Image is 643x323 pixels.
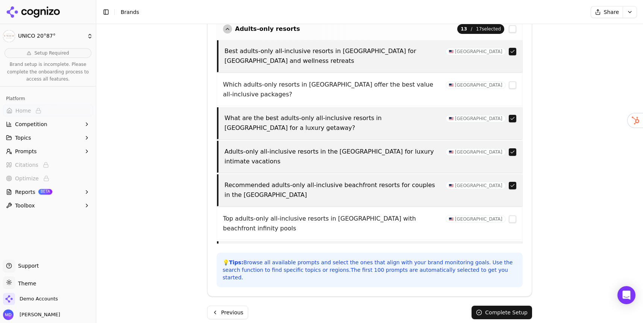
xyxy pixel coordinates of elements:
[449,151,453,154] img: US
[446,115,506,122] span: [GEOGRAPHIC_DATA]
[3,293,15,305] img: Demo Accounts
[121,8,576,16] nav: breadcrumb
[15,148,37,155] span: Prompts
[15,188,35,196] span: Reports
[446,215,506,223] span: [GEOGRAPHIC_DATA]
[449,218,453,221] img: US
[472,306,532,319] button: Complete Setup
[446,81,506,89] span: [GEOGRAPHIC_DATA]
[15,107,31,114] span: Home
[446,148,506,156] span: [GEOGRAPHIC_DATA]
[15,262,39,270] span: Support
[449,84,453,87] img: US
[15,202,35,209] span: Toolbox
[223,80,441,99] p: Which adults-only resorts in [GEOGRAPHIC_DATA] offer the best value all-inclusive packages?
[229,259,243,265] strong: Tips:
[5,61,91,83] p: Brand setup is incomplete. Please complete the onboarding process to access all features.
[591,6,623,18] button: Share
[224,180,441,200] p: Recommended adults-only all-inclusive beachfront resorts for couples in the [GEOGRAPHIC_DATA]
[15,175,39,182] span: Optimize
[3,93,93,105] div: Platform
[471,26,472,32] span: /
[446,182,506,189] span: [GEOGRAPHIC_DATA]
[449,117,453,120] img: US
[207,306,248,319] button: Previous
[3,145,93,157] button: Prompts
[18,33,84,40] span: UNICO 20°87°
[3,309,14,320] img: Melissa Dowd
[3,132,93,144] button: Topics
[3,118,93,130] button: Competition
[449,50,453,53] img: US
[617,286,635,304] div: Open Intercom Messenger
[3,186,93,198] button: ReportsBETA
[224,147,441,166] p: Adults-only all-inclusive resorts in the [GEOGRAPHIC_DATA] for luxury intimate vacations
[3,309,60,320] button: Open user button
[15,120,47,128] span: Competition
[223,214,441,233] p: Top adults-only all-inclusive resorts in [GEOGRAPHIC_DATA] with beachfront infinity pools
[224,46,441,66] p: Best adults-only all-inclusive resorts in [GEOGRAPHIC_DATA] for [GEOGRAPHIC_DATA] and wellness re...
[461,26,467,32] span: 13
[457,24,504,34] span: 17 selected
[38,189,52,194] span: BETA
[449,184,453,187] img: US
[17,311,60,318] span: [PERSON_NAME]
[15,161,38,169] span: Citations
[224,113,441,133] p: What are the best adults-only all-inclusive resorts in [GEOGRAPHIC_DATA] for a luxury getaway?
[3,200,93,212] button: Toolbox
[20,296,58,302] span: Demo Accounts
[121,9,139,15] span: Brands
[3,30,15,42] img: UNICO 20°87°
[446,48,506,55] span: [GEOGRAPHIC_DATA]
[223,24,300,34] button: Adults-only resorts
[223,259,517,281] p: 💡 Browse all available prompts and select the ones that align with your brand monitoring goals. U...
[3,293,58,305] button: Open organization switcher
[15,134,31,142] span: Topics
[34,50,69,56] span: Setup Required
[15,280,36,286] span: Theme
